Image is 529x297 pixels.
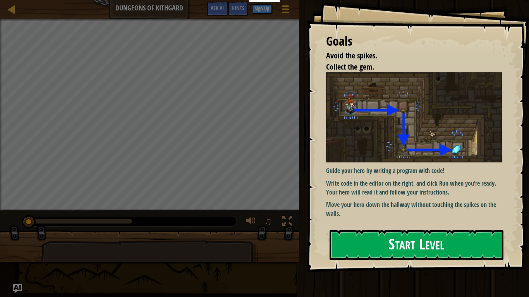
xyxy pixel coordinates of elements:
[264,215,272,227] span: ♫
[316,61,500,73] li: Collect the gem.
[232,4,244,12] span: Hints
[326,179,502,197] p: Write code in the editor on the right, and click Run when you’re ready. Your hero will read it an...
[326,72,502,162] img: Dungeons of kithgard
[326,61,374,72] span: Collect the gem.
[243,214,259,230] button: Adjust volume
[316,50,500,61] li: Avoid the spikes.
[252,4,272,14] button: Sign Up
[13,284,22,293] button: Ask AI
[207,2,228,16] button: Ask AI
[330,230,503,260] button: Start Level
[211,4,224,12] span: Ask AI
[326,50,377,61] span: Avoid the spikes.
[326,32,502,50] div: Goals
[326,166,502,175] p: Guide your hero by writing a program with code!
[276,2,295,20] button: Show game menu
[326,200,502,218] p: Move your hero down the hallway without touching the spikes on the walls.
[263,214,276,230] button: ♫
[280,214,295,230] button: Toggle fullscreen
